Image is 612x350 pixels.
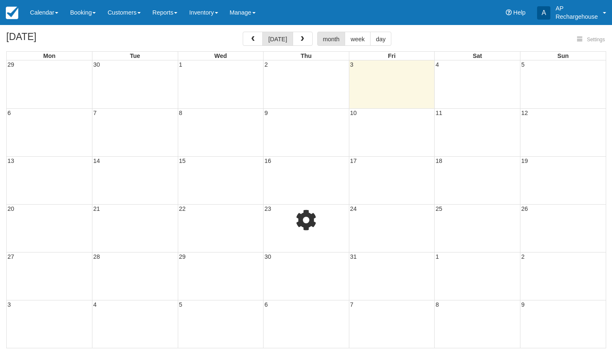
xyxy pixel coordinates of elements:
span: 4 [435,61,440,68]
span: 2 [264,61,269,68]
span: Sun [557,52,569,59]
span: 30 [264,253,272,260]
img: checkfront-main-nav-mini-logo.png [6,7,18,19]
span: 1 [178,61,183,68]
span: Wed [214,52,227,59]
span: 15 [178,157,187,164]
span: 19 [520,157,529,164]
span: Mon [43,52,56,59]
span: 9 [520,301,525,308]
div: A [537,6,550,20]
span: 8 [435,301,440,308]
p: AP [555,4,598,12]
span: 27 [7,253,15,260]
span: 29 [7,61,15,68]
span: 21 [92,205,101,212]
span: 10 [349,110,358,116]
span: 18 [435,157,443,164]
button: week [345,32,371,46]
span: 29 [178,253,187,260]
span: 30 [92,61,101,68]
span: 6 [264,301,269,308]
i: Help [506,10,512,15]
span: Help [513,9,526,16]
button: day [370,32,391,46]
span: 22 [178,205,187,212]
span: 31 [349,253,358,260]
span: 16 [264,157,272,164]
span: 23 [264,205,272,212]
span: 6 [7,110,12,116]
span: 9 [264,110,269,116]
button: month [317,32,346,46]
span: 11 [435,110,443,116]
span: 25 [435,205,443,212]
span: 26 [520,205,529,212]
span: Settings [587,37,605,42]
span: 2 [520,253,525,260]
h2: [DATE] [6,32,112,47]
span: 24 [349,205,358,212]
span: Tue [130,52,140,59]
span: Thu [301,52,311,59]
span: 12 [520,110,529,116]
span: 20 [7,205,15,212]
p: Rechargehouse [555,12,598,21]
span: 17 [349,157,358,164]
span: 28 [92,253,101,260]
span: 3 [7,301,12,308]
span: 3 [349,61,354,68]
button: Settings [572,34,610,46]
span: 4 [92,301,97,308]
span: Fri [388,52,396,59]
span: Sat [473,52,482,59]
span: 14 [92,157,101,164]
span: 7 [92,110,97,116]
span: 1 [435,253,440,260]
span: 8 [178,110,183,116]
button: [DATE] [262,32,293,46]
span: 5 [178,301,183,308]
span: 5 [520,61,525,68]
span: 7 [349,301,354,308]
span: 13 [7,157,15,164]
